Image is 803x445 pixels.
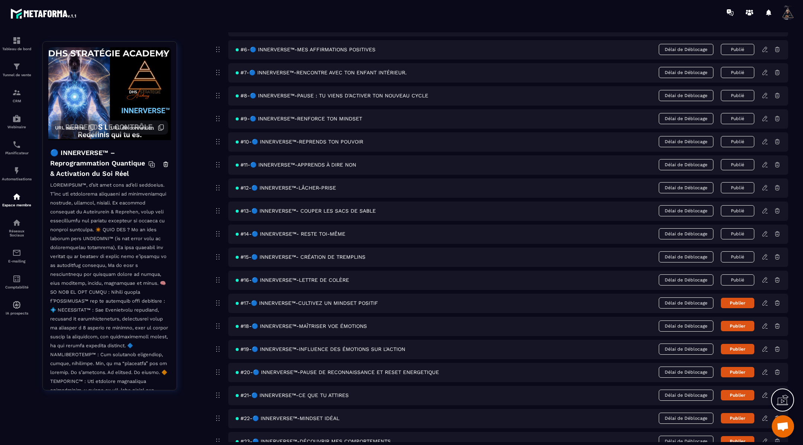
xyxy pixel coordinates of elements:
button: Publier [721,344,754,354]
a: social-networksocial-networkRéseaux Sociaux [2,213,32,243]
button: Publié [721,274,754,286]
button: Publier [721,321,754,331]
span: Délai de Déblocage [659,274,713,286]
span: Délai de Déblocage [659,251,713,262]
img: social-network [12,218,21,227]
span: Délai de Déblocage [659,67,713,78]
img: automations [12,192,21,201]
span: Délai de Déblocage [659,390,713,401]
a: schedulerschedulerPlanificateur [2,135,32,161]
span: Délai de Déblocage [659,344,713,355]
span: Délai de Déblocage [659,90,713,101]
span: #10-🔵 INNERVERSE™-REPRENDS TON POUVOIR [236,139,363,145]
a: formationformationTableau de bord [2,30,32,57]
p: Comptabilité [2,285,32,289]
span: Délai de Déblocage [659,159,713,170]
img: background [48,47,171,140]
button: Publié [721,136,754,147]
span: #21-🔵 INNERVERSE™-CE QUE TU ATTIRES [236,392,349,398]
p: Tableau de bord [2,47,32,51]
img: formation [12,88,21,97]
img: accountant [12,274,21,283]
button: Publier [721,413,754,423]
button: Publié [721,159,754,170]
a: automationsautomationsEspace membre [2,187,32,213]
p: Tunnel de vente [2,73,32,77]
p: Espace membre [2,203,32,207]
span: #18-🔵 INNERVERSE™-MAÎTRISER VOE ÉMOTIONS [236,323,367,329]
span: #7-🔵 INNERVERSE™-RENCONTRE AVEC TON ENFANT INTÉRIEUR. [236,70,407,75]
span: Délai de Déblocage [659,182,713,193]
a: formationformationTunnel de vente [2,57,32,83]
span: Délai de Déblocage [659,297,713,309]
span: Délai de Déblocage [659,228,713,239]
p: CRM [2,99,32,103]
img: formation [12,62,21,71]
span: #19-🔵 INNERVERSE™-INFLUENCE DES ÉMOTIONS SUR L'ACTION [236,346,405,352]
button: Publié [721,228,754,239]
span: Délai de Déblocage [659,320,713,332]
img: automations [12,300,21,309]
img: automations [12,166,21,175]
button: Publié [721,90,754,101]
span: URL secrète [55,125,84,130]
img: email [12,248,21,257]
span: Délai de Déblocage [659,205,713,216]
span: #14-🔵 INNERVERSE™- RESTE TOI-MÊME [236,231,345,237]
span: #13-🔵 INNERVERSE™- COUPER LES SACS DE SABLE [236,208,376,214]
p: IA prospects [2,311,32,315]
button: Publier [721,298,754,308]
button: Publié [721,44,754,55]
span: #15-🔵 INNERVERSE™- CRÉATION DE TREMPLINS [236,254,365,260]
a: emailemailE-mailing [2,243,32,269]
span: #17-🔵 INNERVERSE™-CULTIVEZ UN MINDSET POSITIF [236,300,378,306]
button: Publié [721,251,754,262]
span: Délai de Déblocage [659,413,713,424]
span: Délai de Déblocage [659,136,713,147]
a: automationsautomationsAutomatisations [2,161,32,187]
img: logo [10,7,77,20]
p: Webinaire [2,125,32,129]
h4: 🔵 INNERVERSE™ – Reprogrammation Quantique & Activation du Soi Réel [50,148,148,179]
p: Planificateur [2,151,32,155]
span: Délai de Déblocage [659,113,713,124]
button: Publier [721,367,754,377]
span: #11-🔵 INNERVERSE™-APPRENDS À DIRE NON [236,162,356,168]
a: automationsautomationsWebinaire [2,109,32,135]
span: Délai de Déblocage [659,367,713,378]
span: #22-🔵 INNERVERSE™-MINDSET IDÉAL [236,415,339,421]
span: #9-🔵 INNERVERSE™-RENFORCE TON MINDSET [236,116,362,122]
span: #8-🔵 INNERVERSE™-PAUSE : TU VIENS D’ACTIVER TON NOUVEAU CYCLE [236,93,428,99]
a: Ouvrir le chat [772,415,794,438]
span: #12-🔵 INNERVERSE™-LÂCHER-PRISE [236,185,336,191]
span: Délai de Déblocage [659,44,713,55]
p: Automatisations [2,177,32,181]
img: scheduler [12,140,21,149]
button: Publié [721,67,754,78]
a: formationformationCRM [2,83,32,109]
span: #16-🔵 INNERVERSE™-LETTRE DE COLÈRE [236,277,349,283]
p: E-mailing [2,259,32,263]
span: #6-🔵 INNERVERSE™-MES AFFIRMATIONS POSITIVES [236,46,375,52]
img: formation [12,36,21,45]
img: automations [12,114,21,123]
span: #20-🔵 INNERVERSE™-PAUSE DE RECONNAISSANCE ET RESET ENERGETIQUE [236,369,439,375]
button: URL secrète [51,120,99,135]
button: Publié [721,182,754,193]
p: Réseaux Sociaux [2,229,32,237]
button: URL de connexion [107,120,168,135]
button: Publier [721,390,754,400]
button: Publié [721,113,754,124]
span: #23-🔵 INNERVERSE™-DÉCOUVRIR MES COMPORTEMENTS [236,438,391,444]
a: accountantaccountantComptabilité [2,269,32,295]
span: URL de connexion [111,125,154,130]
button: Publié [721,205,754,216]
